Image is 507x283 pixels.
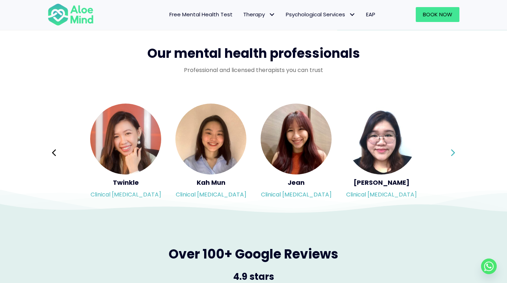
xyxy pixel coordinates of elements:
div: Slide 9 of 3 [90,103,161,203]
span: Psychological Services [286,11,355,18]
img: <h5>Jean</h5><p>Clinical psychologist</p> [261,104,332,174]
a: <h5>Wei Shan</h5><p>Clinical psychologist</p> [PERSON_NAME]Clinical [MEDICAL_DATA] [346,104,417,202]
a: Book Now [416,7,459,22]
h5: [PERSON_NAME] [346,178,417,187]
span: Therapy [243,11,275,18]
a: EAP [361,7,381,22]
img: <h5>Kah Mun</h5><p>Clinical psychologist</p> [175,104,246,174]
span: Our mental health professionals [147,44,360,62]
span: 4.9 stars [233,270,274,283]
a: <h5>Twinkle</h5><p>Clinical psychologist</p> TwinkleClinical [MEDICAL_DATA] [90,104,161,202]
a: <h5>Kah Mun</h5><p>Clinical psychologist</p> Kah MunClinical [MEDICAL_DATA] [175,104,246,202]
div: Slide 10 of 3 [175,103,246,203]
a: Free Mental Health Test [164,7,238,22]
div: Slide 11 of 3 [261,103,332,203]
span: Psychological Services: submenu [347,10,357,20]
a: Psychological ServicesPsychological Services: submenu [280,7,361,22]
h5: Jean [261,178,332,187]
a: Whatsapp [481,259,497,274]
img: <h5>Twinkle</h5><p>Clinical psychologist</p> [90,104,161,174]
img: <h5>Wei Shan</h5><p>Clinical psychologist</p> [346,104,417,174]
a: TherapyTherapy: submenu [238,7,280,22]
div: Slide 12 of 3 [346,103,417,203]
p: Professional and licensed therapists you can trust [48,66,459,74]
span: EAP [366,11,375,18]
h5: Kah Mun [175,178,246,187]
img: Aloe mind Logo [48,3,94,26]
h5: Twinkle [90,178,161,187]
span: Therapy: submenu [267,10,277,20]
span: Free Mental Health Test [169,11,233,18]
span: Over 100+ Google Reviews [169,245,338,263]
nav: Menu [103,7,381,22]
a: <h5>Jean</h5><p>Clinical psychologist</p> JeanClinical [MEDICAL_DATA] [261,104,332,202]
span: Book Now [423,11,452,18]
